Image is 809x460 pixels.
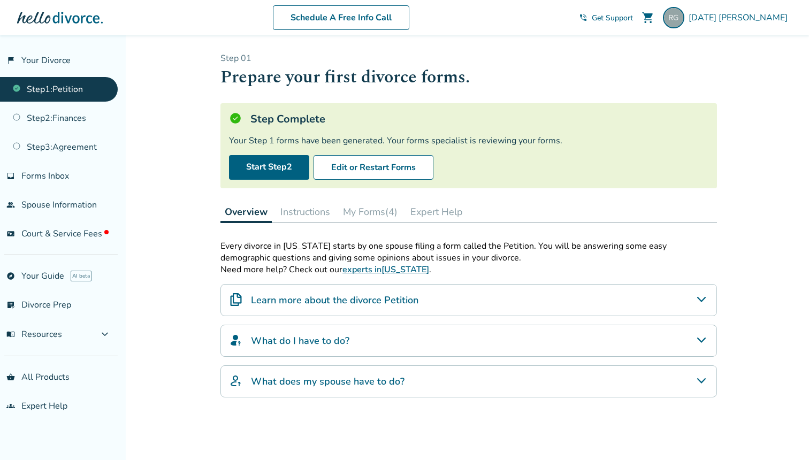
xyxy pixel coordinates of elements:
[406,201,467,223] button: Expert Help
[579,13,633,23] a: phone_in_talkGet Support
[579,13,587,22] span: phone_in_talk
[6,402,15,410] span: groups
[592,13,633,23] span: Get Support
[642,11,654,24] span: shopping_cart
[230,334,242,347] img: What do I have to do?
[251,293,418,307] h4: Learn more about the divorce Petition
[229,135,708,147] div: Your Step 1 forms have been generated. Your forms specialist is reviewing your forms.
[6,328,62,340] span: Resources
[251,374,404,388] h4: What does my spouse have to do?
[220,284,717,316] div: Learn more about the divorce Petition
[342,264,429,275] a: experts in[US_STATE]
[21,228,109,240] span: Court & Service Fees
[6,301,15,309] span: list_alt_check
[273,5,409,30] a: Schedule A Free Info Call
[220,52,717,64] p: Step 0 1
[6,56,15,65] span: flag_2
[230,374,242,387] img: What does my spouse have to do?
[250,112,325,126] h5: Step Complete
[220,365,717,397] div: What does my spouse have to do?
[6,373,15,381] span: shopping_basket
[251,334,349,348] h4: What do I have to do?
[220,64,717,90] h1: Prepare your first divorce forms.
[220,201,272,223] button: Overview
[6,229,15,238] span: universal_currency_alt
[6,172,15,180] span: inbox
[220,240,717,264] p: Every divorce in [US_STATE] starts by one spouse filing a form called the Petition. You will be a...
[314,155,433,180] button: Edit or Restart Forms
[220,264,717,275] p: Need more help? Check out our .
[339,201,402,223] button: My Forms(4)
[220,325,717,357] div: What do I have to do?
[689,12,792,24] span: [DATE] [PERSON_NAME]
[6,201,15,209] span: people
[21,170,69,182] span: Forms Inbox
[71,271,91,281] span: AI beta
[755,409,809,460] iframe: Chat Widget
[230,293,242,306] img: Learn more about the divorce Petition
[98,328,111,341] span: expand_more
[663,7,684,28] img: raja.gangopadhya@gmail.com
[229,155,309,180] a: Start Step2
[276,201,334,223] button: Instructions
[6,330,15,339] span: menu_book
[6,272,15,280] span: explore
